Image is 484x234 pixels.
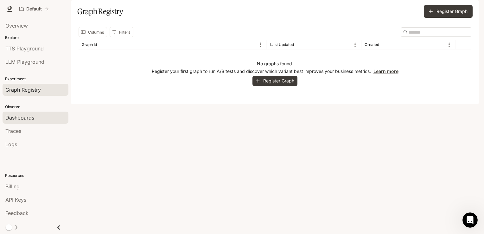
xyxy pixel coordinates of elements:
[26,6,42,12] p: Default
[462,212,478,228] iframe: Intercom live chat
[365,42,379,47] div: Created
[82,42,97,47] div: Graph Id
[373,68,398,74] a: Learn more
[152,68,398,75] p: Register your first graph to run A/B tests and discover which variant best improves your business...
[257,61,293,67] p: No graphs found.
[295,40,304,49] button: Sort
[77,5,123,18] h1: Graph Registry
[270,42,294,47] div: Last Updated
[98,40,107,49] button: Sort
[110,27,133,37] button: Show filters
[424,5,473,18] button: Register Graph
[256,40,265,49] button: Menu
[79,27,107,37] button: Select columns
[401,27,471,37] div: Search
[444,40,454,49] button: Menu
[380,40,389,49] button: Sort
[16,3,52,15] button: All workspaces
[350,40,360,49] button: Menu
[252,76,297,86] button: Register Graph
